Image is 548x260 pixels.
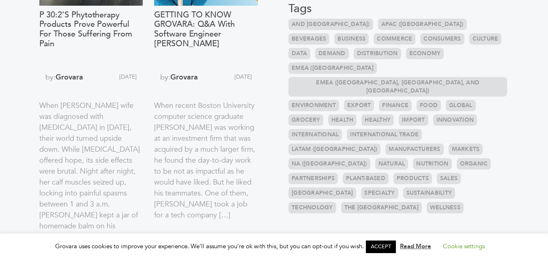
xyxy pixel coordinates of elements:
[443,242,485,250] a: Cookie settings
[374,33,415,45] a: Commerce
[288,19,373,30] a: and [GEOGRAPHIC_DATA])
[343,173,389,184] a: Plant-based
[469,33,502,45] a: Culture
[399,114,428,126] a: Import
[427,202,464,213] a: Wellness
[288,144,380,155] a: LATAM ([GEOGRAPHIC_DATA])
[288,33,329,45] a: Beverages
[55,242,493,250] span: Grovara uses cookies to improve your experience. We'll assume you're ok with this, but you can op...
[288,100,339,111] a: Environment
[403,187,456,199] a: Sustainability
[288,2,510,16] h3: Tags
[154,72,207,94] span: by:
[288,202,336,213] a: Technology
[288,114,323,126] a: Grocery
[354,48,401,59] a: Distribution
[379,100,412,111] a: Finance
[39,72,92,94] span: by:
[288,158,370,170] a: NA ([GEOGRAPHIC_DATA])
[437,173,461,184] a: Sales
[378,19,467,30] a: APAC ([GEOGRAPHIC_DATA])
[366,241,396,253] a: ACCEPT
[417,100,441,111] a: Food
[56,72,83,82] a: Grovara
[288,173,338,184] a: Partnerships
[92,72,143,94] span: [DATE]
[393,173,432,184] a: Products
[400,242,431,250] a: Read More
[413,158,451,170] a: Nutrition
[344,100,374,111] a: Export
[315,48,349,59] a: Demand
[420,33,464,45] a: Consumers
[361,187,398,199] a: Specialty
[207,72,258,94] span: [DATE]
[154,10,258,68] a: GETTING TO KNOW GROVARA: Q&A With Software Engineer [PERSON_NAME]
[449,144,483,155] a: Markets
[347,129,422,140] a: International Trade
[288,77,507,97] a: EMEA ([GEOGRAPHIC_DATA], [GEOGRAPHIC_DATA], and [GEOGRAPHIC_DATA])
[288,129,342,140] a: International
[375,158,408,170] a: Natural
[433,114,477,126] a: Innovation
[39,100,143,243] p: When [PERSON_NAME] wife was diagnosed with [MEDICAL_DATA] in [DATE], their world turned upside do...
[406,48,444,59] a: Economy
[341,202,422,213] a: the [GEOGRAPHIC_DATA]
[170,72,198,82] a: Grovara
[288,48,310,59] a: Data
[361,114,394,126] a: Healthy
[334,33,369,45] a: Business
[288,62,377,74] a: EMEA ([GEOGRAPHIC_DATA]
[154,100,258,243] p: When recent Boston University computer science graduate [PERSON_NAME] was working at an investmen...
[39,10,143,68] a: P 30:2’s Phytotherapy Products Prove Powerful for Those Suffering From Pain
[385,144,443,155] a: Manufacturers
[446,100,476,111] a: Global
[288,187,356,199] a: [GEOGRAPHIC_DATA]
[457,158,491,170] a: Organic
[328,114,357,126] a: Health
